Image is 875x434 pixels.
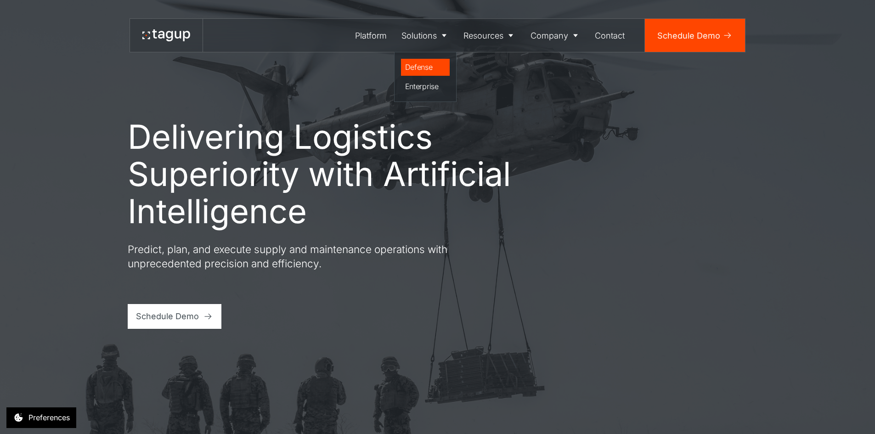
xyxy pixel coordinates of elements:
h1: Delivering Logistics Superiority with Artificial Intelligence [128,118,514,230]
div: Defense [405,62,446,73]
div: Preferences [28,412,70,423]
a: Schedule Demo [645,19,745,52]
div: Company [531,29,568,42]
a: Enterprise [401,78,450,96]
a: Resources [457,19,524,52]
a: Company [523,19,588,52]
a: Solutions [394,19,457,52]
div: Enterprise [405,81,446,92]
p: Predict, plan, and execute supply and maintenance operations with unprecedented precision and eff... [128,242,458,271]
a: Schedule Demo [128,304,222,329]
a: Defense [401,59,450,76]
div: Contact [595,29,625,42]
div: Schedule Demo [657,29,720,42]
nav: Solutions [394,52,457,102]
div: Resources [463,29,503,42]
a: Contact [588,19,632,52]
div: Platform [355,29,387,42]
a: Platform [348,19,395,52]
div: Schedule Demo [136,310,199,322]
div: Solutions [401,29,437,42]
